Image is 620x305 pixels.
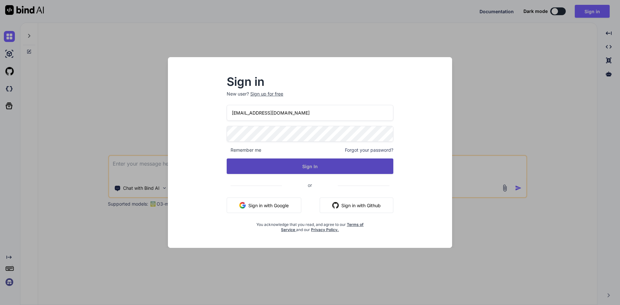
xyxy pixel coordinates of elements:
[332,202,339,208] img: github
[227,158,393,174] button: Sign In
[281,222,364,232] a: Terms of Service
[282,177,338,193] span: or
[250,91,283,97] div: Sign up for free
[254,218,366,232] div: You acknowledge that you read, and agree to our and our
[345,147,393,153] span: Forgot your password?
[320,198,393,213] button: Sign in with Github
[239,202,246,208] img: google
[227,105,393,121] input: Login or Email
[227,91,393,105] p: New user?
[227,198,301,213] button: Sign in with Google
[311,227,339,232] a: Privacy Policy.
[227,76,393,87] h2: Sign in
[227,147,261,153] span: Remember me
